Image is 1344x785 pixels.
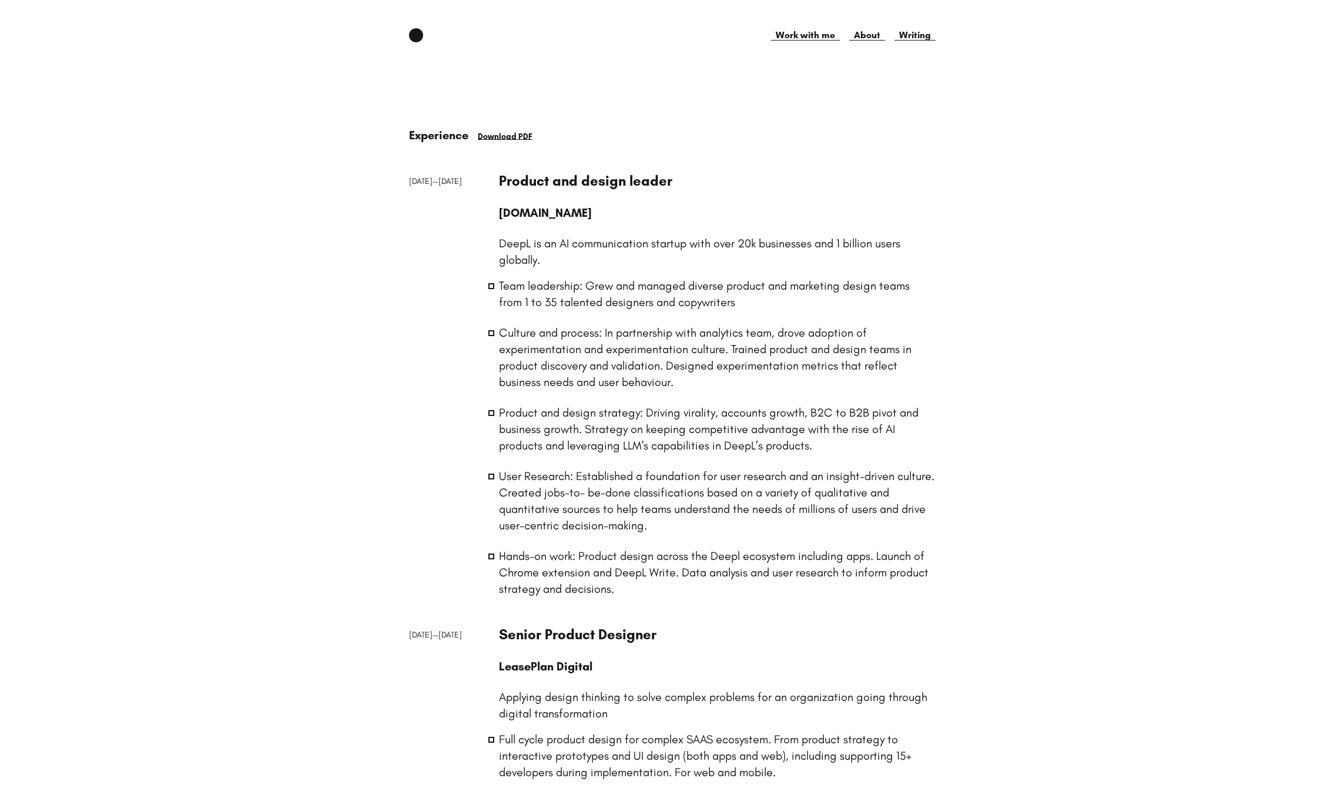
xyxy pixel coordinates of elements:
h3: Product and design leader [499,172,936,190]
p: Applying design thinking to solve complex problems for an organization going through digital tran... [499,689,936,722]
a: Work with me [771,28,840,42]
a: Download PDF [478,132,532,142]
span: [DATE] — [DATE] [409,176,462,186]
li: Culture and process: In partnership with analytics team, drove adoption of experimentation and ex... [499,324,936,390]
a: Writing [894,28,936,42]
li: Full cycle product design for complex SAAS ecosystem. From product strategy to interactive protot... [499,731,936,780]
p: [DOMAIN_NAME] [499,204,936,221]
p: LeasePlan Digital [499,658,936,675]
a: About [849,28,885,42]
span: [DATE] — [DATE] [409,630,462,640]
li: Team leadership: Grew and managed diverse product and marketing design teams from 1 to 35 talente... [499,277,936,310]
h3: Senior Product Designer [499,625,936,644]
li: User Research: Established a foundation for user research and an insight-driven culture. Created ... [499,468,936,534]
li: Product and design strategy: Driving virality, accounts growth, B2C to B2B pivot and business gro... [499,404,936,454]
li: Hands-on work: Product design across the Deepl ecosystem including apps. Launch of Chrome extensi... [499,548,936,597]
h1: Experience [409,127,936,143]
p: DeepL is an AI communication startup with over 20k businesses and 1 billion users globally. [499,235,936,268]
